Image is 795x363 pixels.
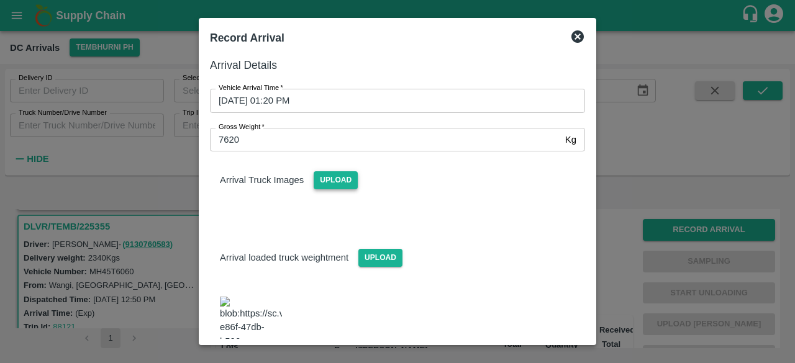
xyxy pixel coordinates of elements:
[210,89,576,112] input: Choose date, selected date is Sep 13, 2025
[220,251,348,264] p: Arrival loaded truck weightment
[358,249,402,267] span: Upload
[314,171,358,189] span: Upload
[219,122,265,132] label: Gross Weight
[220,173,304,187] p: Arrival Truck Images
[210,128,560,151] input: Gross Weight
[210,56,585,74] h6: Arrival Details
[210,32,284,44] b: Record Arrival
[565,133,576,146] p: Kg
[219,83,283,93] label: Vehicle Arrival Time
[220,297,282,362] img: blob:https://sc.vegrow.in/603c191b-e86f-47db-b506-5084e07ffa37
